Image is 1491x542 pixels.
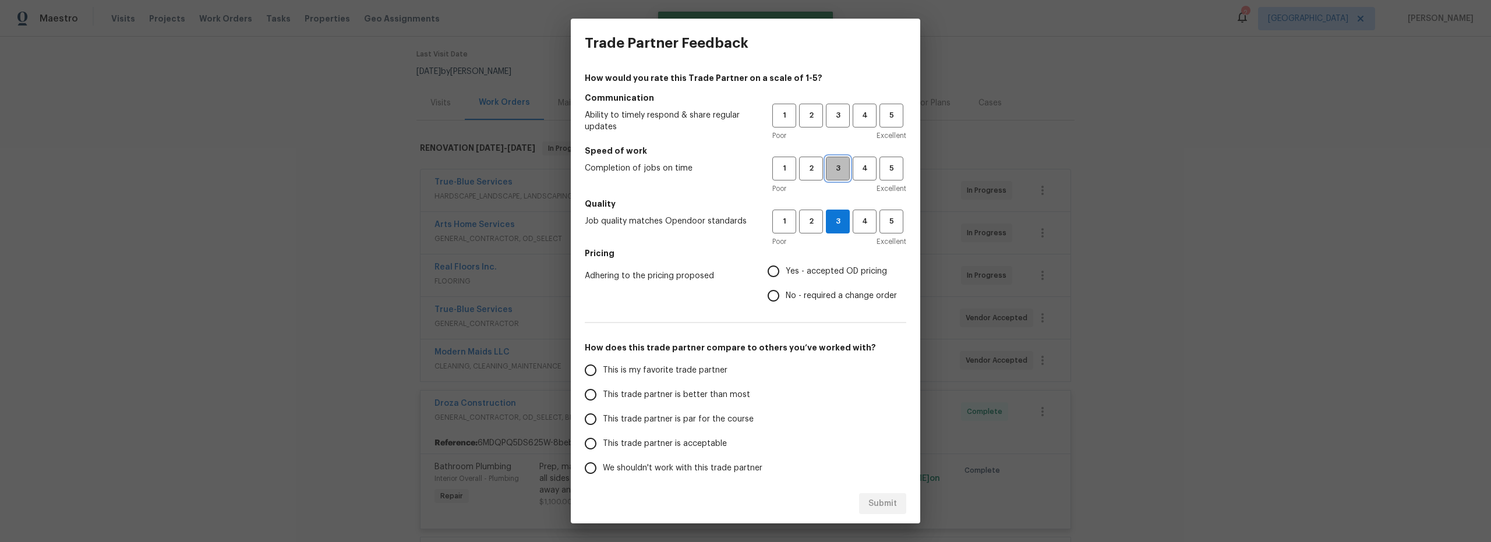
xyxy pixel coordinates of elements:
button: 2 [799,210,823,233]
h3: Trade Partner Feedback [585,35,748,51]
div: How does this trade partner compare to others you’ve worked with? [585,358,906,480]
span: 5 [881,215,902,228]
button: 3 [826,157,850,180]
span: 5 [881,109,902,122]
h4: How would you rate this Trade Partner on a scale of 1-5? [585,72,906,84]
span: Excellent [877,130,906,141]
span: Yes - accepted OD pricing [786,265,887,278]
button: 1 [772,104,796,127]
button: 2 [799,104,823,127]
span: 3 [826,215,849,228]
span: Poor [772,130,786,141]
span: This trade partner is acceptable [603,438,727,450]
div: Pricing [768,259,906,308]
button: 4 [853,210,877,233]
span: No - required a change order [786,290,897,302]
button: 5 [879,104,903,127]
button: 3 [826,210,850,233]
button: 3 [826,104,850,127]
span: Ability to timely respond & share regular updates [585,109,754,133]
span: This trade partner is par for the course [603,413,754,426]
button: 5 [879,210,903,233]
span: 1 [773,162,795,175]
span: 2 [800,215,822,228]
h5: Quality [585,198,906,210]
span: 1 [773,215,795,228]
span: 3 [827,162,849,175]
span: 3 [827,109,849,122]
span: 2 [800,162,822,175]
span: This trade partner is better than most [603,389,750,401]
h5: Pricing [585,247,906,259]
span: Poor [772,183,786,194]
button: 4 [853,104,877,127]
button: 1 [772,210,796,233]
button: 4 [853,157,877,180]
span: Job quality matches Opendoor standards [585,215,754,227]
span: Completion of jobs on time [585,162,754,174]
span: This is my favorite trade partner [603,364,727,377]
span: 1 [773,109,795,122]
button: 1 [772,157,796,180]
h5: How does this trade partner compare to others you’ve worked with? [585,342,906,353]
h5: Communication [585,92,906,104]
h5: Speed of work [585,145,906,157]
button: 5 [879,157,903,180]
span: Poor [772,236,786,247]
span: Excellent [877,236,906,247]
span: 2 [800,109,822,122]
span: Adhering to the pricing proposed [585,270,749,282]
span: We shouldn't work with this trade partner [603,462,762,474]
span: 4 [854,162,875,175]
button: 2 [799,157,823,180]
span: 4 [854,109,875,122]
span: 5 [881,162,902,175]
span: 4 [854,215,875,228]
span: Excellent [877,183,906,194]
